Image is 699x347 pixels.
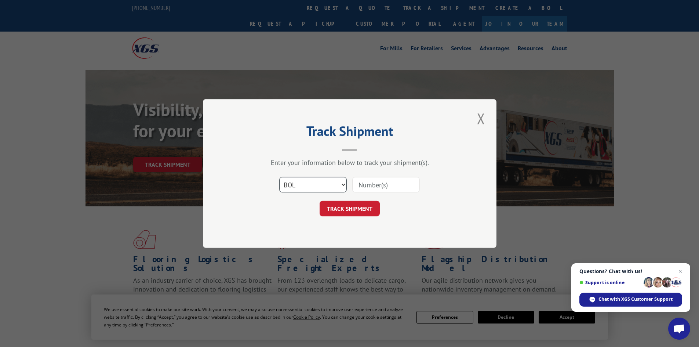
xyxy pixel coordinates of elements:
[579,293,682,307] span: Chat with XGS Customer Support
[352,177,420,192] input: Number(s)
[240,158,460,167] div: Enter your information below to track your shipment(s).
[475,108,487,129] button: Close modal
[579,268,682,274] span: Questions? Chat with us!
[240,126,460,140] h2: Track Shipment
[598,296,673,303] span: Chat with XGS Customer Support
[579,280,641,285] span: Support is online
[668,318,690,340] a: Open chat
[320,201,380,216] button: TRACK SHIPMENT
